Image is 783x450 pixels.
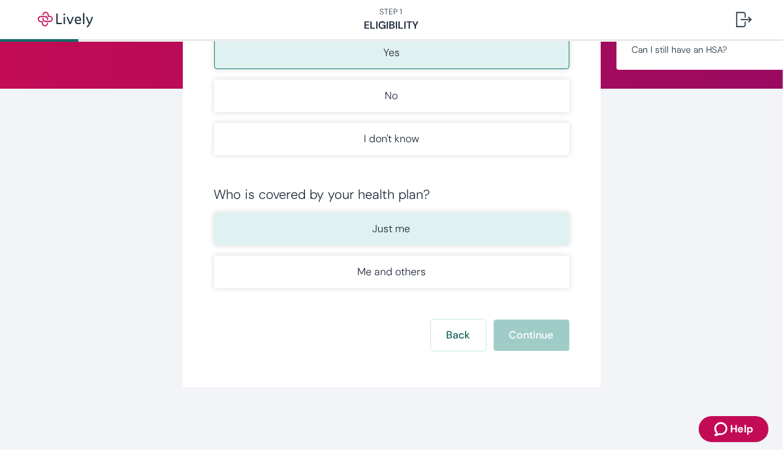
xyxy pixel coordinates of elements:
button: Me and others [214,256,569,288]
button: Yes [214,37,569,69]
button: Just me [214,213,569,245]
p: I don't know [364,131,419,147]
img: Lively [29,12,102,27]
button: No [214,80,569,112]
p: Me and others [357,264,426,280]
p: Yes [383,45,400,61]
button: Log out [726,4,762,35]
svg: Zendesk support icon [714,421,730,437]
span: Help [730,421,753,437]
p: No [385,88,398,104]
button: I don't know [214,123,569,155]
button: Zendesk support iconHelp [699,416,769,442]
div: Who is covered by your health plan? [214,187,569,202]
p: Just me [373,221,411,237]
button: Back [431,320,486,351]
